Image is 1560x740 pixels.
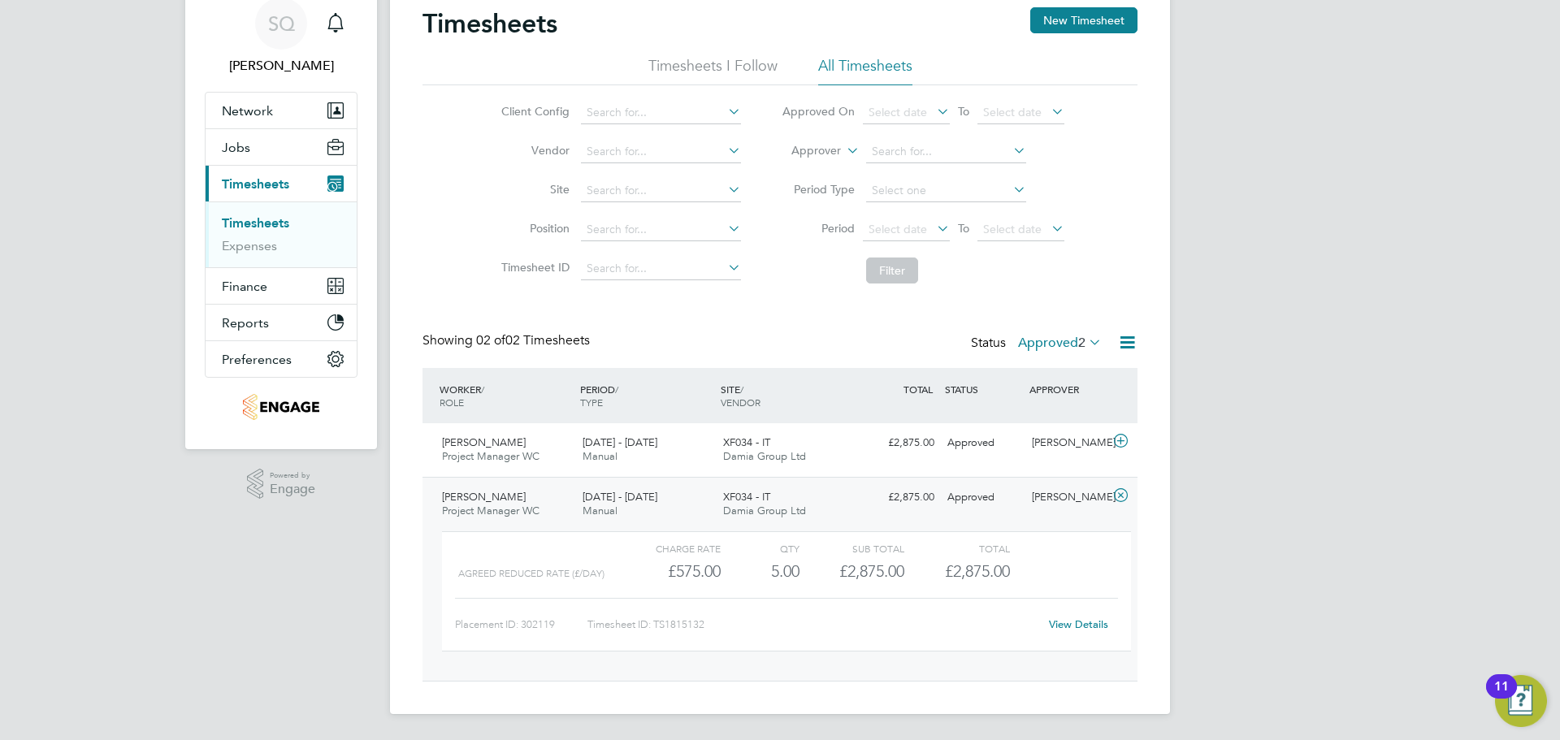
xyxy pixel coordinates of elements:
span: 02 of [476,332,505,348]
a: Powered byEngage [247,469,316,500]
li: Timesheets I Follow [648,56,778,85]
a: Expenses [222,238,277,253]
label: Position [496,221,570,236]
div: Status [971,332,1105,355]
span: / [615,383,618,396]
span: [PERSON_NAME] [442,435,526,449]
span: Engage [270,483,315,496]
span: £2,875.00 [945,561,1010,581]
span: Powered by [270,469,315,483]
input: Search for... [581,180,741,202]
li: All Timesheets [818,56,912,85]
button: Filter [866,257,918,283]
button: Timesheets [206,166,357,201]
button: Jobs [206,129,357,165]
span: Jobs [222,140,250,155]
span: 02 Timesheets [476,332,590,348]
span: Damia Group Ltd [723,449,806,463]
h2: Timesheets [422,7,557,40]
span: Damia Group Ltd [723,504,806,517]
img: damiagroup-logo-retina.png [243,394,318,420]
a: Timesheets [222,215,289,231]
input: Search for... [581,102,741,124]
label: Site [496,182,570,197]
label: Period [782,221,855,236]
span: Select date [983,222,1042,236]
span: To [953,101,974,122]
input: Search for... [581,141,741,163]
span: TYPE [580,396,603,409]
div: Approved [941,484,1025,511]
div: £2,875.00 [856,430,941,457]
span: [DATE] - [DATE] [583,490,657,504]
div: Timesheets [206,201,357,267]
div: 5.00 [721,558,799,585]
span: VENDOR [721,396,760,409]
span: Select date [983,105,1042,119]
span: Sam Quinsee [205,56,357,76]
span: SQ [268,13,295,34]
span: [DATE] - [DATE] [583,435,657,449]
div: Total [904,539,1009,558]
div: Placement ID: 302119 [455,612,587,638]
div: [PERSON_NAME] [1025,430,1110,457]
input: Search for... [581,257,741,280]
label: Period Type [782,182,855,197]
span: Agreed reduced rate (£/day) [458,568,604,579]
span: Network [222,103,273,119]
label: Approved [1018,335,1102,351]
button: New Timesheet [1030,7,1137,33]
div: Sub Total [799,539,904,558]
span: Select date [869,105,927,119]
input: Select one [866,180,1026,202]
span: 2 [1078,335,1085,351]
span: Project Manager WC [442,449,539,463]
span: XF034 - IT [723,490,770,504]
button: Preferences [206,341,357,377]
div: 11 [1494,686,1509,708]
div: SITE [717,374,857,417]
label: Approver [768,143,841,159]
span: Reports [222,315,269,331]
label: Client Config [496,104,570,119]
span: Manual [583,449,617,463]
div: PERIOD [576,374,717,417]
button: Network [206,93,357,128]
div: STATUS [941,374,1025,404]
span: TOTAL [903,383,933,396]
label: Approved On [782,104,855,119]
label: Vendor [496,143,570,158]
div: £2,875.00 [856,484,941,511]
span: / [740,383,743,396]
span: Select date [869,222,927,236]
a: View Details [1049,617,1108,631]
a: Go to home page [205,394,357,420]
div: Timesheet ID: TS1815132 [587,612,1038,638]
span: XF034 - IT [723,435,770,449]
input: Search for... [581,219,741,241]
button: Reports [206,305,357,340]
span: Timesheets [222,176,289,192]
div: QTY [721,539,799,558]
span: Project Manager WC [442,504,539,517]
span: / [481,383,484,396]
div: Showing [422,332,593,349]
button: Finance [206,268,357,304]
div: £2,875.00 [799,558,904,585]
div: APPROVER [1025,374,1110,404]
span: [PERSON_NAME] [442,490,526,504]
label: Timesheet ID [496,260,570,275]
button: Open Resource Center, 11 new notifications [1495,675,1547,727]
span: Preferences [222,352,292,367]
span: Manual [583,504,617,517]
input: Search for... [866,141,1026,163]
div: WORKER [435,374,576,417]
div: Approved [941,430,1025,457]
div: [PERSON_NAME] [1025,484,1110,511]
div: Charge rate [616,539,721,558]
div: £575.00 [616,558,721,585]
span: ROLE [440,396,464,409]
span: To [953,218,974,239]
span: Finance [222,279,267,294]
